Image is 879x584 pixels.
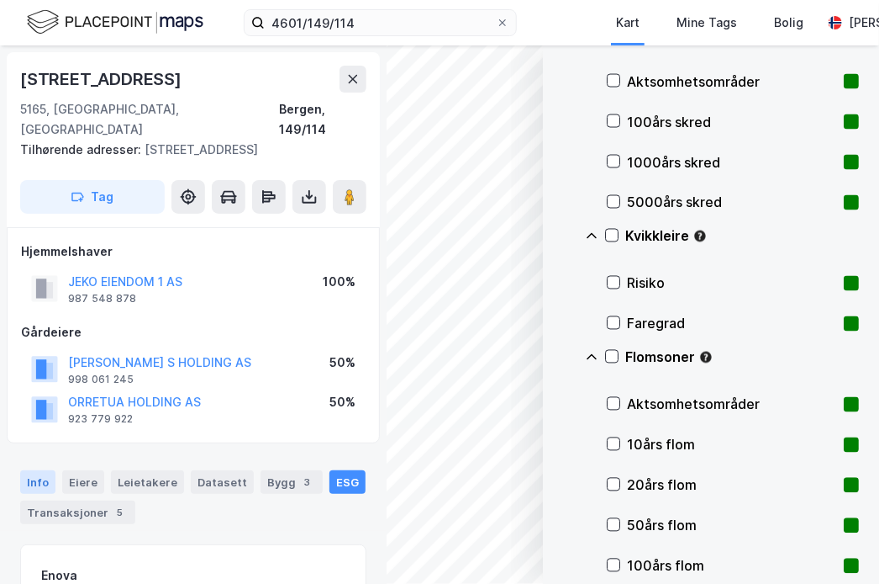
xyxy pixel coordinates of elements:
div: Aktsomhetsområder [627,72,837,92]
img: logo.f888ab2527a4732fd821a326f86c7f29.svg [27,8,203,37]
div: 100% [323,272,355,292]
div: 10års flom [627,435,837,455]
div: Leietakere [111,470,184,494]
div: Kart [616,13,640,33]
div: 1000års skred [627,152,837,173]
div: 20års flom [627,475,837,496]
div: 50% [329,353,355,373]
div: 100års flom [627,556,837,576]
div: Aktsomhetsområder [627,395,837,415]
div: Faregrad [627,314,837,334]
div: Kontrollprogram for chat [795,503,879,584]
div: Bygg [261,470,323,494]
input: Søk på adresse, matrikkel, gårdeiere, leietakere eller personer [265,10,496,35]
div: Bolig [774,13,803,33]
div: 998 061 245 [68,373,134,386]
div: Tooltip anchor [692,229,708,244]
div: ESG [329,470,366,494]
div: Risiko [627,273,837,294]
div: Hjemmelshaver [21,242,366,262]
button: Tag [20,180,165,214]
div: Flomsoner [625,348,859,368]
div: Transaksjoner [20,501,135,524]
div: [STREET_ADDRESS] [20,140,353,160]
div: Tooltip anchor [698,350,713,365]
div: Info [20,470,55,494]
div: Kvikkleire [625,226,859,247]
div: 50% [329,392,355,412]
div: 100års skred [627,112,837,132]
span: Tilhørende adresser: [20,142,145,157]
div: 923 779 922 [68,412,133,426]
div: Gårdeiere [21,322,366,342]
div: 5 [112,504,129,521]
div: 987 548 878 [68,292,136,305]
div: 5000års skred [627,193,837,213]
div: Datasett [191,470,254,494]
div: Mine Tags [676,13,737,33]
div: [STREET_ADDRESS] [20,66,185,93]
iframe: Chat Widget [795,503,879,584]
div: Eiere [62,470,104,494]
div: Bergen, 149/114 [279,99,366,140]
div: 3 [299,474,316,491]
div: 50års flom [627,516,837,536]
div: 5165, [GEOGRAPHIC_DATA], [GEOGRAPHIC_DATA] [20,99,279,140]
